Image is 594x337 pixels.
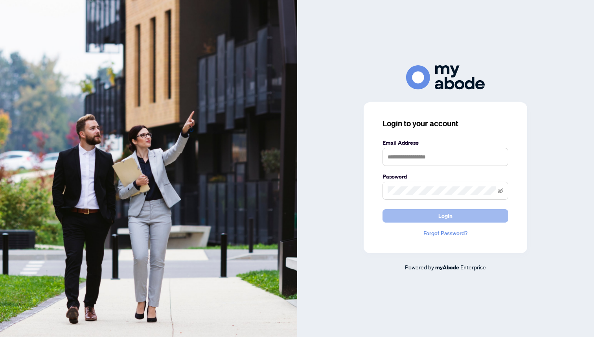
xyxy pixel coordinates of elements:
[383,209,508,223] button: Login
[405,263,434,271] span: Powered by
[383,172,508,181] label: Password
[383,229,508,238] a: Forgot Password?
[383,118,508,129] h3: Login to your account
[438,210,452,222] span: Login
[406,65,485,89] img: ma-logo
[498,188,503,193] span: eye-invisible
[383,138,508,147] label: Email Address
[460,263,486,271] span: Enterprise
[435,263,459,272] a: myAbode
